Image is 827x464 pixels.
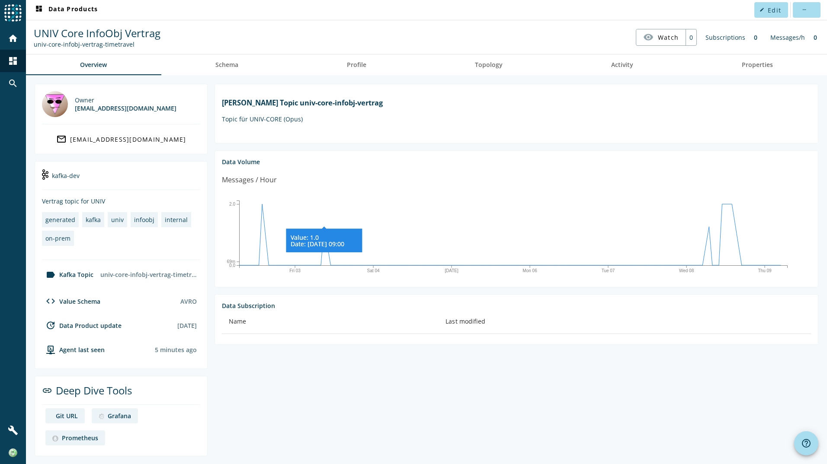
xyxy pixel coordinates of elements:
mat-icon: update [45,320,56,331]
span: UNIV Core InfoObj Vertrag [34,26,160,40]
div: Vertrag topic for UNIV [42,197,200,205]
span: Data Products [34,5,98,15]
p: Topic für UNIV-CORE (Opus) [222,115,811,123]
mat-icon: code [45,296,56,306]
tspan: Value: 1.0 [291,233,319,241]
div: 0 [750,29,762,46]
div: Git URL [56,412,78,420]
div: generated [45,216,75,224]
mat-icon: search [8,78,18,89]
div: Subscriptions [701,29,750,46]
mat-icon: edit [760,7,764,12]
div: kafka-dev [42,168,200,190]
span: Properties [742,62,773,68]
div: Kafka Topic [42,270,93,280]
h1: [PERSON_NAME] Topic univ-core-infobj-vertrag [222,98,811,108]
text: Mon 06 [522,268,537,273]
div: agent-env-test [42,344,105,355]
div: [EMAIL_ADDRESS][DOMAIN_NAME] [75,104,176,112]
th: Last modified [439,310,811,334]
div: Messages / Hour [222,175,277,185]
mat-icon: help_outline [801,438,811,448]
mat-icon: label [45,270,56,280]
mat-icon: link [42,385,52,396]
div: univ [111,216,124,224]
text: 0.0 [229,263,235,267]
img: deep dive image [52,435,58,442]
a: deep dive imagePrometheus [45,430,105,445]
mat-icon: dashboard [34,5,44,15]
div: [DATE] [177,321,197,330]
span: Edit [768,6,781,14]
div: 0 [686,29,696,45]
div: univ-core-infobj-vertrag-timetravel [97,267,200,282]
mat-icon: dashboard [8,56,18,66]
span: Topology [475,62,503,68]
div: AVRO [180,297,197,305]
mat-icon: mail_outline [56,134,67,144]
th: Name [222,310,439,334]
span: Activity [611,62,633,68]
div: Value Schema [42,296,100,306]
span: Profile [347,62,366,68]
div: [EMAIL_ADDRESS][DOMAIN_NAME] [70,135,186,143]
div: Agents typically reports every 15min to 1h [155,346,197,354]
img: deep dive image [99,413,104,420]
text: Sat 04 [367,268,380,273]
tspan: Date: [DATE] 09:00 [291,240,344,248]
img: a6dfc8724811a08bc73f5e5726afdb8c [9,448,17,457]
text: Tue 07 [602,268,615,273]
div: infoobj [134,216,154,224]
button: Watch [636,29,686,45]
text: 2.0 [229,202,235,207]
span: Schema [215,62,238,68]
mat-icon: visibility [643,32,654,42]
span: Watch [658,30,679,45]
div: kafka [86,216,101,224]
text: Thu 09 [758,268,772,273]
text: 69m [227,259,235,264]
a: [EMAIL_ADDRESS][DOMAIN_NAME] [42,131,200,147]
div: Grafana [108,412,131,420]
img: kafka-dev [42,169,48,180]
text: [DATE] [445,268,458,273]
div: Messages/h [766,29,809,46]
button: Data Products [30,2,101,18]
text: Fri 03 [289,268,301,273]
a: deep dive imageGit URL [45,408,85,423]
span: Overview [80,62,107,68]
div: internal [165,216,188,224]
div: Owner [75,96,176,104]
div: Data Volume [222,158,811,166]
a: deep dive imageGrafana [92,408,138,423]
div: on-prem [45,234,71,242]
div: 0 [809,29,821,46]
div: Prometheus [62,434,98,442]
div: Data Product update [42,320,122,331]
text: Wed 08 [679,268,694,273]
mat-icon: more_horiz [801,7,806,12]
div: Data Subscription [222,302,811,310]
img: phoenix@mobi.ch [42,91,68,117]
mat-icon: build [8,425,18,435]
img: spoud-logo.svg [4,4,22,22]
div: Kafka Topic: univ-core-infobj-vertrag-timetravel [34,40,160,48]
div: Deep Dive Tools [42,383,200,405]
button: Edit [754,2,788,18]
mat-icon: home [8,33,18,44]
